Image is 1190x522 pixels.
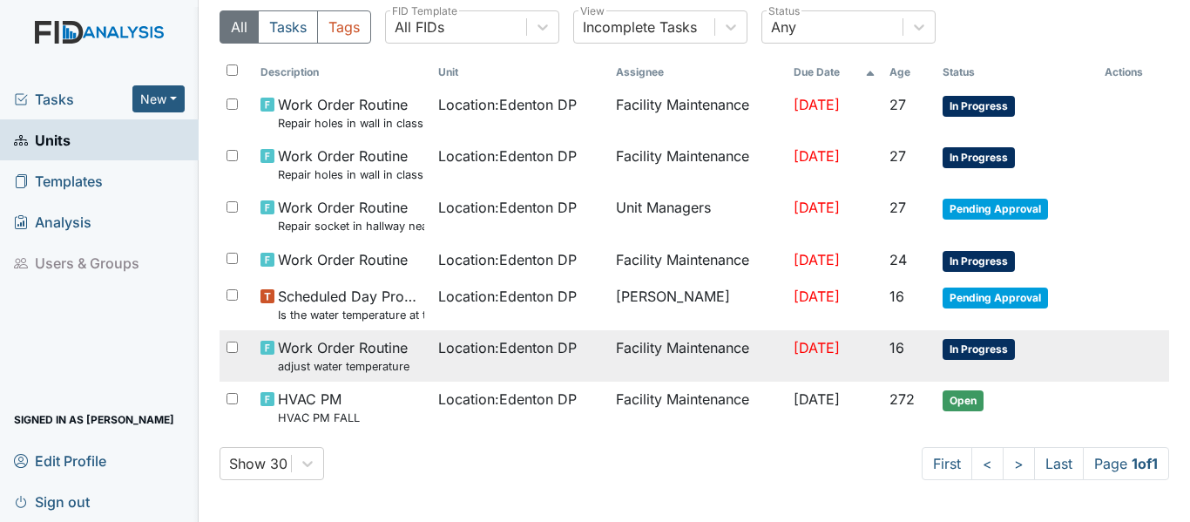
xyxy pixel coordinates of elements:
[278,94,424,132] span: Work Order Routine Repair holes in wall in classroom #2
[438,197,577,218] span: Location : Edenton DP
[971,447,1004,480] a: <
[889,288,904,305] span: 16
[258,10,318,44] button: Tasks
[794,147,840,165] span: [DATE]
[438,389,577,410] span: Location : Edenton DP
[14,488,90,515] span: Sign out
[943,339,1015,360] span: In Progress
[278,286,424,323] span: Scheduled Day Program Inspection Is the water temperature at the kitchen sink between 100 to 110 ...
[14,208,91,235] span: Analysis
[132,85,185,112] button: New
[943,96,1015,117] span: In Progress
[438,146,577,166] span: Location : Edenton DP
[1003,447,1035,480] a: >
[794,390,840,408] span: [DATE]
[220,10,371,44] div: Type filter
[889,390,915,408] span: 272
[278,358,409,375] small: adjust water temperature
[1098,58,1169,87] th: Actions
[1034,447,1084,480] a: Last
[438,94,577,115] span: Location : Edenton DP
[14,447,106,474] span: Edit Profile
[889,199,906,216] span: 27
[922,447,972,480] a: First
[278,410,360,426] small: HVAC PM FALL
[609,382,787,433] td: Facility Maintenance
[794,96,840,113] span: [DATE]
[278,115,424,132] small: Repair holes in wall in classroom #2
[889,96,906,113] span: 27
[278,389,360,426] span: HVAC PM HVAC PM FALL
[943,288,1048,308] span: Pending Approval
[438,249,577,270] span: Location : Edenton DP
[278,166,424,183] small: Repair holes in wall in classroom #6.
[943,390,984,411] span: Open
[771,17,796,37] div: Any
[922,447,1169,480] nav: task-pagination
[395,17,444,37] div: All FIDs
[609,242,787,279] td: Facility Maintenance
[278,218,424,234] small: Repair socket in hallway near accounting clerk office.
[229,453,287,474] div: Show 30
[583,17,697,37] div: Incomplete Tasks
[609,58,787,87] th: Assignee
[943,199,1048,220] span: Pending Approval
[794,288,840,305] span: [DATE]
[943,251,1015,272] span: In Progress
[889,251,907,268] span: 24
[317,10,371,44] button: Tags
[431,58,609,87] th: Toggle SortBy
[794,251,840,268] span: [DATE]
[254,58,431,87] th: Toggle SortBy
[14,126,71,153] span: Units
[889,147,906,165] span: 27
[609,279,787,330] td: [PERSON_NAME]
[609,139,787,190] td: Facility Maintenance
[278,249,408,270] span: Work Order Routine
[943,147,1015,168] span: In Progress
[609,330,787,382] td: Facility Maintenance
[14,89,132,110] a: Tasks
[278,197,424,234] span: Work Order Routine Repair socket in hallway near accounting clerk office.
[794,339,840,356] span: [DATE]
[220,10,1169,480] div: Open Tasks
[278,146,424,183] span: Work Order Routine Repair holes in wall in classroom #6.
[438,286,577,307] span: Location : Edenton DP
[794,199,840,216] span: [DATE]
[609,190,787,241] td: Unit Managers
[227,64,238,76] input: Toggle All Rows Selected
[14,406,174,433] span: Signed in as [PERSON_NAME]
[1132,455,1158,472] strong: 1 of 1
[278,307,424,323] small: Is the water temperature at the kitchen sink between 100 to 110 degrees?
[936,58,1098,87] th: Toggle SortBy
[1083,447,1169,480] span: Page
[889,339,904,356] span: 16
[220,10,259,44] button: All
[882,58,936,87] th: Toggle SortBy
[787,58,882,87] th: Toggle SortBy
[278,337,409,375] span: Work Order Routine adjust water temperature
[438,337,577,358] span: Location : Edenton DP
[609,87,787,139] td: Facility Maintenance
[14,167,103,194] span: Templates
